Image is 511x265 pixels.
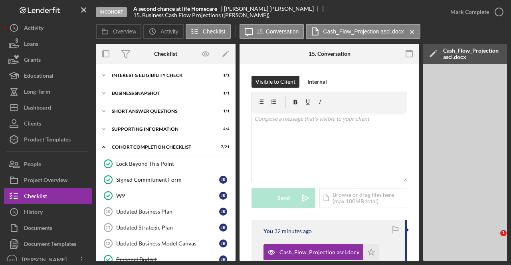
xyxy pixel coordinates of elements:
[96,7,127,17] div: In Cohort
[116,256,219,263] div: Personal Budget
[219,224,227,232] div: J R
[112,145,210,149] div: Cohort Completion Checklist
[4,20,92,36] button: Activity
[9,258,14,262] text: KD
[277,188,290,208] div: Send
[186,24,231,39] button: Checklist
[154,51,177,57] div: Checklist
[4,100,92,116] button: Dashboard
[24,116,41,133] div: Clients
[100,188,232,204] a: W9JR
[215,145,230,149] div: 7 / 21
[116,161,231,167] div: Lock Beyond This Point
[100,172,232,188] a: Signed Commitment FormJR
[307,76,327,88] div: Internal
[219,176,227,184] div: J R
[100,156,232,172] a: Lock Beyond This Point
[160,28,178,35] label: Activity
[215,109,230,114] div: 1 / 1
[105,241,110,246] tspan: 12
[4,68,92,84] button: Educational
[4,172,92,188] button: Project Overview
[224,6,321,12] div: [PERSON_NAME] [PERSON_NAME]
[4,116,92,132] button: Clients
[105,225,110,230] tspan: 11
[100,236,232,251] a: 12Updated Business Model CanvasJR
[24,68,53,86] div: Educational
[303,76,331,88] button: Internal
[116,224,219,231] div: Updated Strategic Plan
[4,36,92,52] button: Loans
[24,204,43,222] div: History
[96,24,141,39] button: Overview
[257,28,299,35] label: 15. Conversation
[24,236,76,254] div: Document Templates
[306,24,420,39] button: Cash_Flow_Projection ascl.docx
[100,220,232,236] a: 11Updated Strategic PlanJR
[215,73,230,78] div: 1 / 1
[4,204,92,220] button: History
[219,208,227,216] div: J R
[263,244,379,260] button: Cash_Flow_Projection ascl.docx
[203,28,226,35] label: Checklist
[24,52,41,70] div: Grants
[4,84,92,100] button: Long-Term
[24,100,51,118] div: Dashboard
[24,220,52,238] div: Documents
[100,204,232,220] a: 10Updated Business PlanJR
[133,12,269,18] div: 15. Business Cash Flow Projections ([PERSON_NAME])
[484,230,503,249] iframe: Intercom live chat
[113,28,136,35] label: Overview
[4,52,92,68] button: Grants
[4,236,92,252] button: Document Templates
[116,240,219,247] div: Updated Business Model Canvas
[24,188,47,206] div: Checklist
[279,249,359,255] div: Cash_Flow_Projection ascl.docx
[112,91,210,96] div: Business Snapshot
[4,156,92,172] button: People
[500,230,507,236] span: 1
[24,20,44,38] div: Activity
[4,132,92,147] button: Product Templates
[133,6,217,12] b: A second chance at life Homecare
[263,228,273,234] div: You
[323,28,404,35] label: Cash_Flow_Projection ascl.docx
[215,91,230,96] div: 1 / 1
[274,228,312,234] time: 2025-09-26 16:59
[4,220,92,236] button: Documents
[219,192,227,200] div: J R
[143,24,183,39] button: Activity
[24,156,41,174] div: People
[112,109,210,114] div: Short Answer Questions
[24,84,50,102] div: Long-Term
[442,4,507,20] button: Mark Complete
[219,255,227,263] div: J R
[116,192,219,199] div: W9
[252,188,315,208] button: Send
[255,76,295,88] div: Visible to Client
[116,177,219,183] div: Signed Commitment Form
[252,76,299,88] button: Visible to Client
[112,73,210,78] div: Interest & Eligibility Check
[215,127,230,132] div: 4 / 4
[240,24,304,39] button: 15. Conversation
[116,208,219,215] div: Updated Business Plan
[4,188,92,204] button: Checklist
[24,132,71,149] div: Product Templates
[450,4,489,20] div: Mark Complete
[309,51,351,57] div: 15. Conversation
[219,239,227,247] div: J R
